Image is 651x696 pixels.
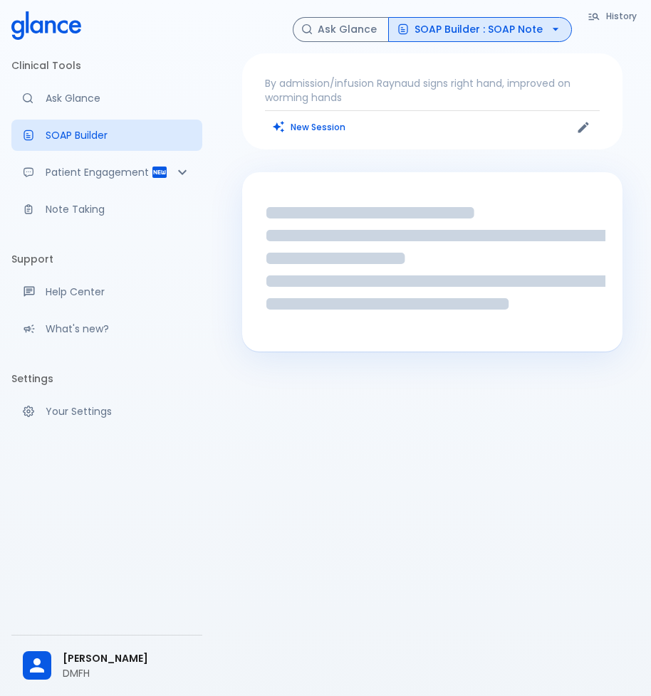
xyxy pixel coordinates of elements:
p: By admission/infusion Raynaud signs right hand, improved on worming hands [265,76,600,105]
button: History [580,6,645,26]
li: Clinical Tools [11,48,202,83]
p: Patient Engagement [46,165,151,179]
a: Manage your settings [11,396,202,427]
li: Settings [11,362,202,396]
div: [PERSON_NAME]DMFH [11,641,202,690]
button: Edit [573,117,594,138]
p: Help Center [46,285,191,299]
span: [PERSON_NAME] [63,651,191,666]
a: Docugen: Compose a clinical documentation in seconds [11,120,202,151]
p: DMFH [63,666,191,680]
a: Advanced note-taking [11,194,202,225]
div: Recent updates and feature releases [11,313,202,344]
a: Get help from our support team [11,276,202,307]
button: SOAP Builder : SOAP Note [388,17,572,42]
p: SOAP Builder [46,128,191,142]
button: Clears all inputs and results. [265,117,354,137]
div: Patient Reports & Referrals [11,157,202,188]
a: Moramiz: Find ICD10AM codes instantly [11,83,202,114]
p: Your Settings [46,404,191,418]
p: Note Taking [46,202,191,216]
p: What's new? [46,322,191,336]
li: Support [11,242,202,276]
button: Ask Glance [293,17,389,42]
p: Ask Glance [46,91,191,105]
